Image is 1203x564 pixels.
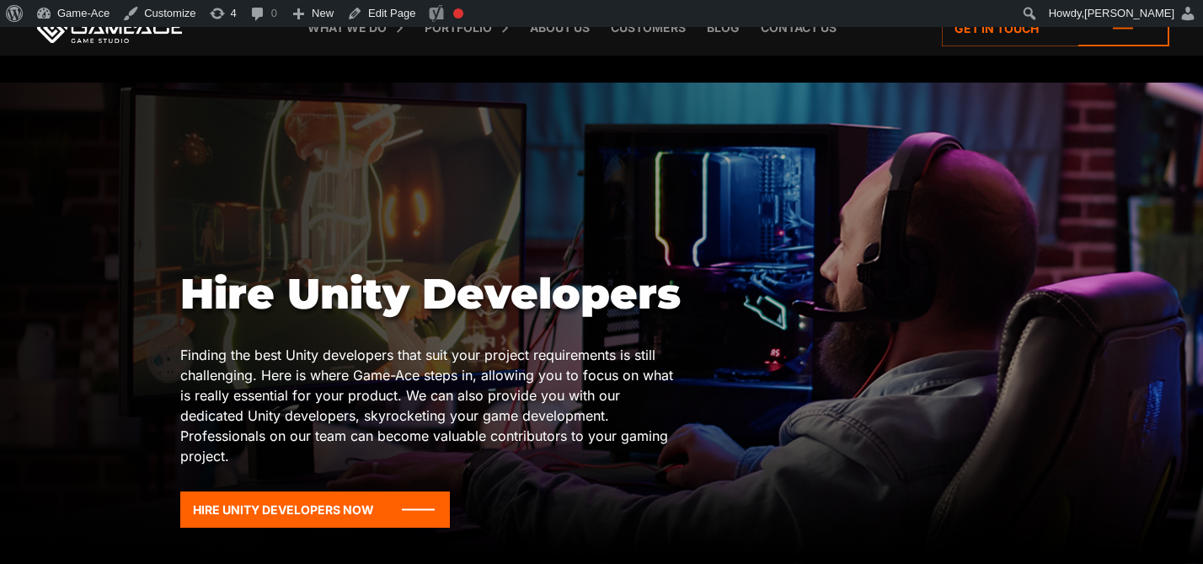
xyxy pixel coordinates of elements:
[1084,7,1174,19] span: [PERSON_NAME]
[453,8,463,19] div: Focus keyphrase not set
[942,10,1169,46] a: Get in touch
[180,269,686,320] h1: Hire Unity Developers
[180,491,450,528] a: Hire Unity developers now
[180,345,686,466] p: Finding the best Unity developers that suit your project requirements is still challenging. Here ...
